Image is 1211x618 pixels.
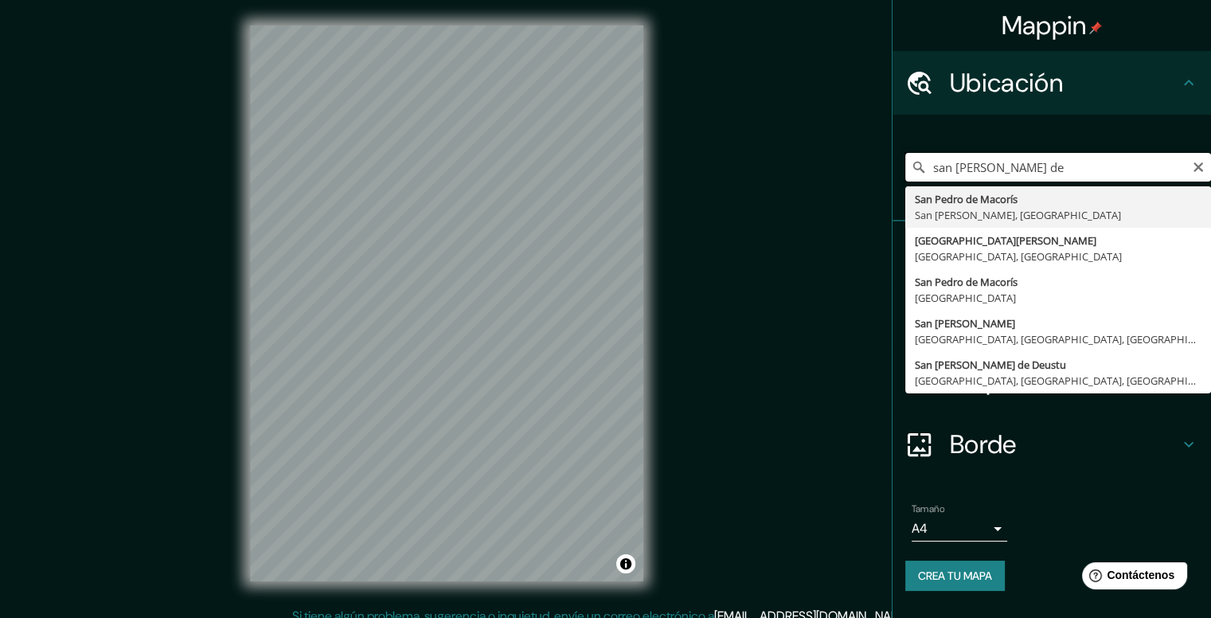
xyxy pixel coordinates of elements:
[915,275,1018,289] font: San Pedro de Macorís
[912,520,928,537] font: A4
[912,503,944,515] font: Tamaño
[1089,22,1102,34] img: pin-icon.png
[893,285,1211,349] div: Estilo
[893,413,1211,476] div: Borde
[616,554,635,573] button: Activar o desactivar atribución
[915,233,1096,248] font: [GEOGRAPHIC_DATA][PERSON_NAME]
[1002,9,1087,42] font: Mappin
[915,249,1122,264] font: [GEOGRAPHIC_DATA], [GEOGRAPHIC_DATA]
[912,516,1007,542] div: A4
[893,51,1211,115] div: Ubicación
[950,428,1017,461] font: Borde
[905,561,1005,591] button: Crea tu mapa
[915,316,1015,331] font: San [PERSON_NAME]
[918,569,992,583] font: Crea tu mapa
[893,349,1211,413] div: Disposición
[915,208,1121,222] font: San [PERSON_NAME], [GEOGRAPHIC_DATA]
[905,153,1211,182] input: Elige tu ciudad o zona
[250,25,643,581] canvas: Mapa
[893,221,1211,285] div: Patas
[915,358,1066,372] font: San [PERSON_NAME] de Deustu
[950,66,1063,100] font: Ubicación
[1069,556,1193,600] iframe: Lanzador de widgets de ayuda
[1192,158,1205,174] button: Claro
[915,192,1018,206] font: San Pedro de Macorís
[915,291,1016,305] font: [GEOGRAPHIC_DATA]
